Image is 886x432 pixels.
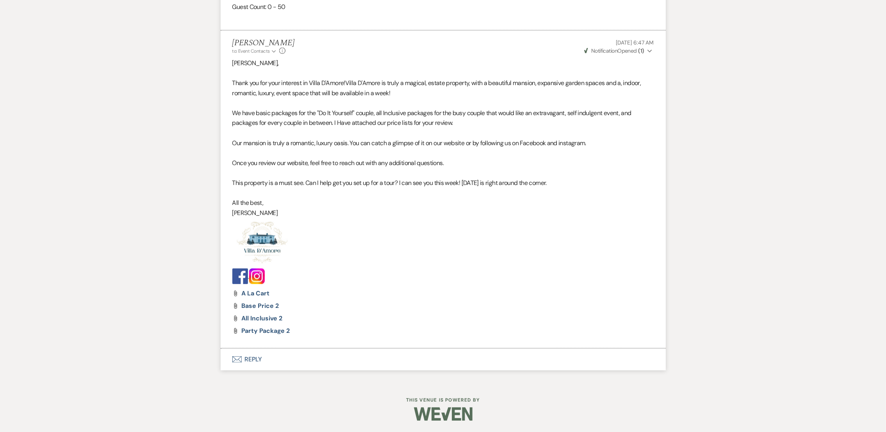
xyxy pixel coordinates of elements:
[242,289,269,297] span: a la cart
[232,79,345,87] span: Thank you for your interest in Villa D'Amore!
[232,58,654,68] p: [PERSON_NAME],
[242,302,279,310] span: base price 2
[232,48,270,54] span: to: Event Contacts
[591,47,617,54] span: Notification
[414,400,472,428] img: Weven Logo
[232,38,294,48] h5: [PERSON_NAME]
[232,79,641,97] span: Villa D'Amore is truly a magical, estate property, with a beautiful mansion, expansive garden spa...
[616,39,654,46] span: [DATE] 6:47 AM
[232,48,277,55] button: to: Event Contacts
[232,139,586,147] span: Our mansion is truly a romantic, luxury oasis. You can catch a glimpse of it on our website or by...
[221,348,666,370] button: Reply
[232,179,547,187] span: This property is a must see. Can I help get you set up for a tour? I can see you this week! [DATE...
[232,159,444,167] span: Once you review our website, feel free to reach out with any additional questions.
[242,328,290,334] a: party package 2
[242,303,279,309] a: base price 2
[232,109,631,127] span: We have basic packages for the "Do It Yourself" couple, all Inclusive packages for the busy coupl...
[242,315,283,322] a: All Inclusive 2
[242,314,283,322] span: All Inclusive 2
[638,47,644,54] strong: ( 1 )
[232,208,654,218] p: [PERSON_NAME]
[232,218,291,268] img: Screenshot 2025-01-23 at 12.29.24 PM.png
[232,268,248,284] img: Facebook_logo_(square).png
[242,327,290,335] span: party package 2
[232,199,264,207] span: All the best,
[242,290,269,297] a: a la cart
[249,268,265,284] img: images.jpg
[584,47,644,54] span: Opened
[583,47,654,55] button: NotificationOpened (1)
